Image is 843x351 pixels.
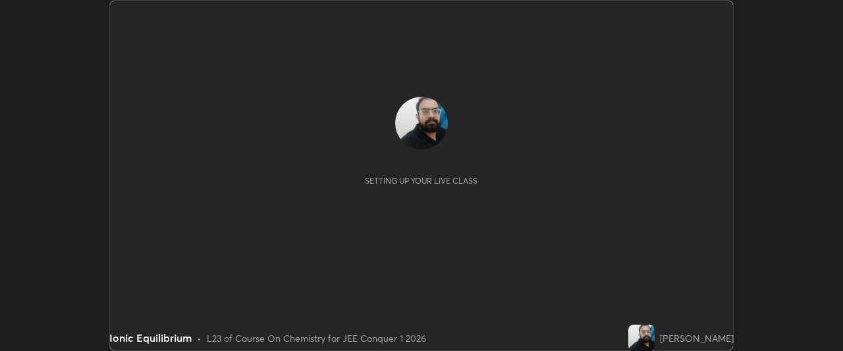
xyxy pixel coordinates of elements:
[395,97,448,149] img: 43ce2ccaa3f94e769f93b6c8490396b9.jpg
[207,331,426,345] div: L23 of Course On Chemistry for JEE Conquer 1 2026
[197,331,202,345] div: •
[628,325,655,351] img: 43ce2ccaa3f94e769f93b6c8490396b9.jpg
[109,330,192,346] div: Ionic Equilibrium
[660,331,734,345] div: [PERSON_NAME]
[365,176,477,186] div: Setting up your live class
